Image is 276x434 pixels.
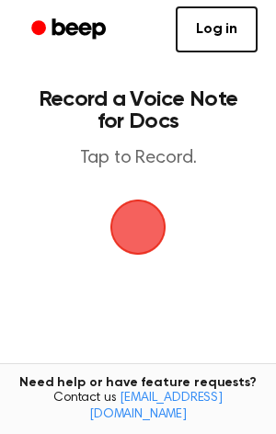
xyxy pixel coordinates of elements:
[33,88,243,132] h1: Record a Voice Note for Docs
[11,391,265,423] span: Contact us
[176,6,258,52] a: Log in
[110,200,166,255] img: Beep Logo
[33,147,243,170] p: Tap to Record.
[18,12,122,48] a: Beep
[89,392,223,421] a: [EMAIL_ADDRESS][DOMAIN_NAME]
